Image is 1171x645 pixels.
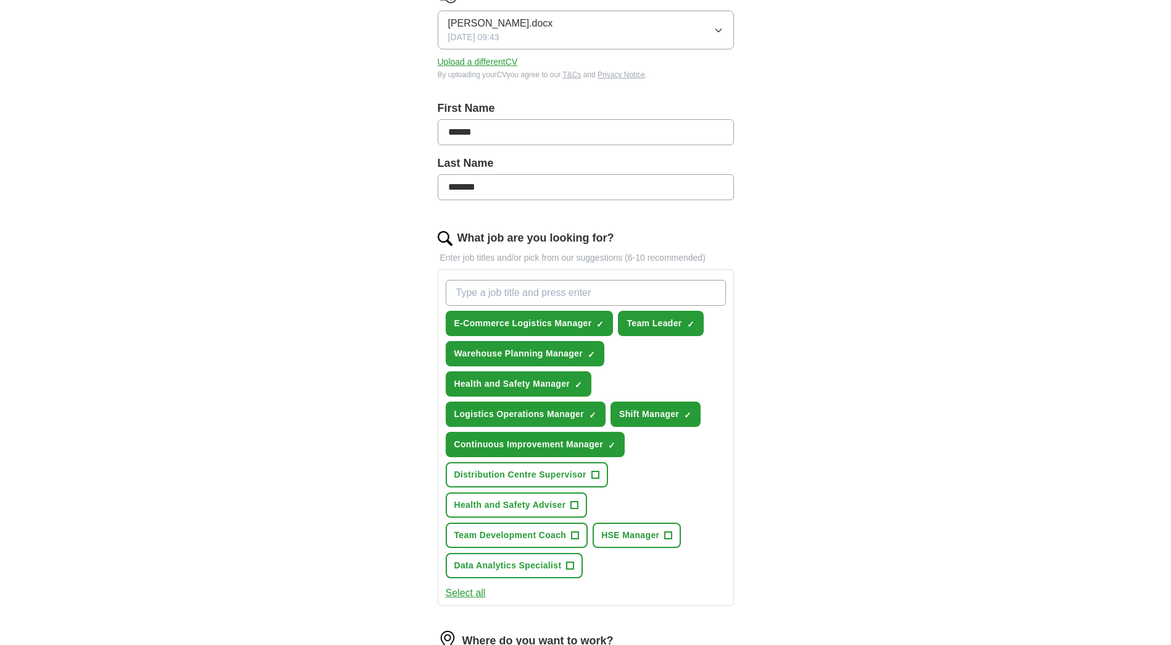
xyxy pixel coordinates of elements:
span: ✓ [588,350,595,360]
a: T&Cs [562,70,581,79]
span: ✓ [575,380,582,390]
span: ✓ [608,441,615,450]
span: E-Commerce Logistics Manager [454,317,592,330]
button: Distribution Centre Supervisor [446,462,608,487]
button: Team Development Coach [446,523,588,548]
div: By uploading your CV you agree to our and . [438,69,734,80]
span: [DATE] 09:43 [448,31,499,44]
button: Select all [446,586,486,601]
span: Data Analytics Specialist [454,559,562,572]
span: Warehouse Planning Manager [454,347,583,360]
span: Logistics Operations Manager [454,408,585,421]
span: Team Leader [627,317,681,330]
span: ✓ [687,319,694,329]
span: Team Development Coach [454,529,567,542]
label: Last Name [438,155,734,172]
span: Health and Safety Manager [454,377,570,390]
label: What job are you looking for? [457,230,614,247]
button: Warehouse Planning Manager✓ [446,341,605,366]
span: [PERSON_NAME].docx [448,16,553,31]
a: Privacy Notice [598,70,645,79]
span: Distribution Centre Supervisor [454,468,586,481]
button: Health and Safety Adviser [446,492,588,518]
span: Health and Safety Adviser [454,499,566,512]
button: Upload a differentCV [438,56,518,69]
img: search.png [438,231,452,246]
button: Logistics Operations Manager✓ [446,402,606,427]
label: First Name [438,100,734,117]
span: HSE Manager [601,529,659,542]
button: Data Analytics Specialist [446,553,583,578]
span: ✓ [684,410,691,420]
button: Continuous Improvement Manager✓ [446,432,625,457]
button: Team Leader✓ [618,311,703,336]
button: Health and Safety Manager✓ [446,371,592,397]
span: ✓ [596,319,604,329]
button: E-Commerce Logistics Manager✓ [446,311,614,336]
button: HSE Manager [593,523,681,548]
button: [PERSON_NAME].docx[DATE] 09:43 [438,11,734,49]
span: ✓ [589,410,596,420]
span: Continuous Improvement Manager [454,438,604,451]
p: Enter job titles and/or pick from our suggestions (6-10 recommended) [438,251,734,264]
span: Shift Manager [619,408,679,421]
button: Shift Manager✓ [611,402,701,427]
input: Type a job title and press enter [446,280,726,306]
